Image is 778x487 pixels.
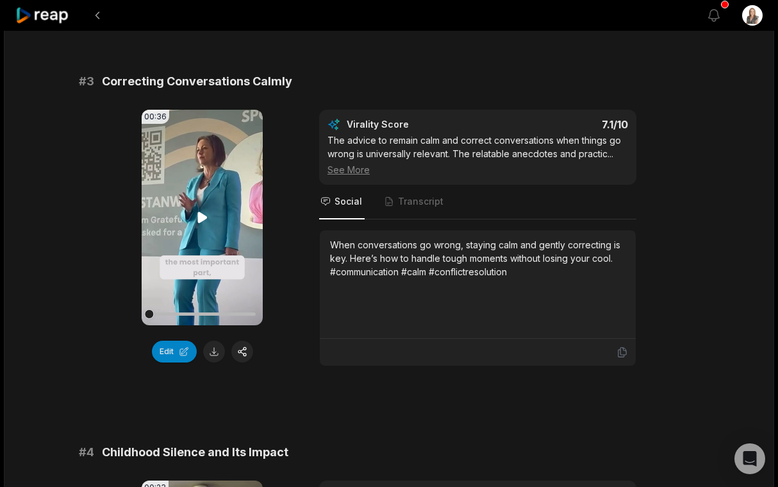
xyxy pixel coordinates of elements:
[335,195,362,208] span: Social
[491,118,629,131] div: 7.1 /10
[347,118,484,131] div: Virality Score
[319,185,636,219] nav: Tabs
[102,443,288,461] span: Childhood Silence and Its Impact
[142,110,263,325] video: Your browser does not support mp4 format.
[79,443,94,461] span: # 4
[79,73,94,90] span: # 3
[327,133,628,176] div: The advice to remain calm and correct conversations when things go wrong is universally relevant....
[327,163,628,176] div: See More
[330,238,625,278] div: When conversations go wrong, staying calm and gently correcting is key. Here’s how to handle toug...
[734,443,765,474] div: Open Intercom Messenger
[152,341,197,363] button: Edit
[398,195,443,208] span: Transcript
[102,73,292,90] span: Correcting Conversations Calmly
